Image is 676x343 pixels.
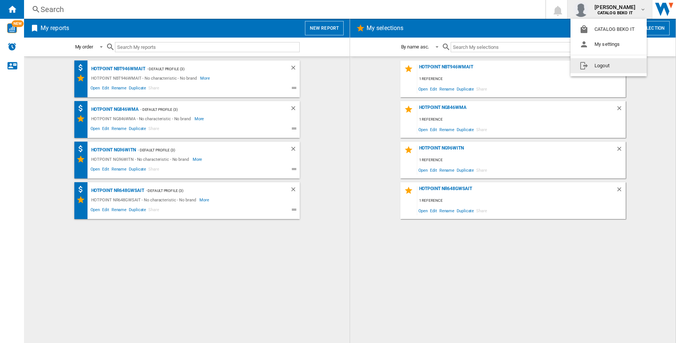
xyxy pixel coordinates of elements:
button: Logout [570,58,647,73]
button: My settings [570,37,647,52]
button: CATALOG BEKO IT [570,22,647,37]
